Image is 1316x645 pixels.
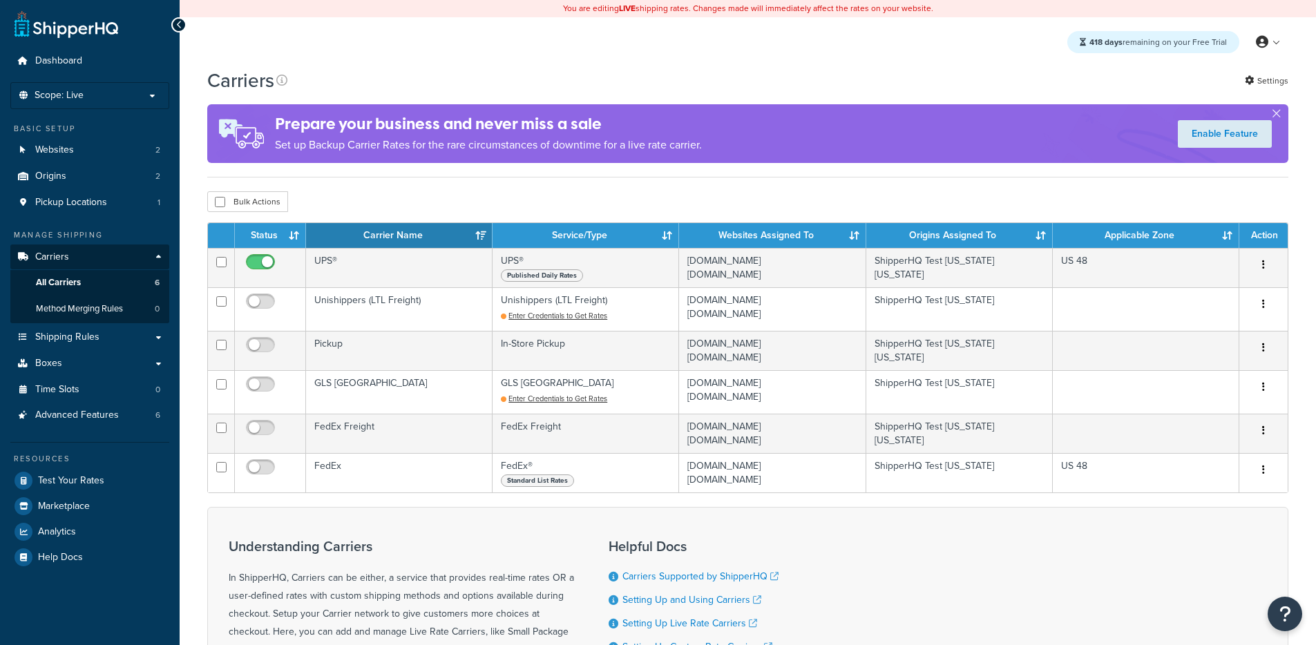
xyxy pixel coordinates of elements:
a: Shipping Rules [10,325,169,350]
li: Carriers [10,244,169,323]
span: Test Your Rates [38,475,104,487]
td: Unishippers (LTL Freight) [306,287,493,331]
a: ShipperHQ Home [15,10,118,38]
span: Carriers [35,251,69,263]
a: Analytics [10,519,169,544]
span: Enter Credentials to Get Rates [508,393,607,404]
td: US 48 [1053,248,1239,287]
td: Unishippers (LTL Freight) [493,287,679,331]
span: Dashboard [35,55,82,67]
a: Settings [1245,71,1288,90]
a: Setting Up and Using Carriers [622,593,761,607]
li: Time Slots [10,377,169,403]
span: Websites [35,144,74,156]
span: Advanced Features [35,410,119,421]
th: Service/Type: activate to sort column ascending [493,223,679,248]
td: [DOMAIN_NAME] [DOMAIN_NAME] [679,248,866,287]
td: ShipperHQ Test [US_STATE] [US_STATE] [866,414,1053,453]
a: Enter Credentials to Get Rates [501,310,607,321]
span: 6 [155,277,160,289]
li: Method Merging Rules [10,296,169,322]
li: Websites [10,137,169,163]
span: Help Docs [38,552,83,564]
li: Advanced Features [10,403,169,428]
a: Pickup Locations 1 [10,190,169,215]
a: Enter Credentials to Get Rates [501,393,607,404]
a: Test Your Rates [10,468,169,493]
a: Time Slots 0 [10,377,169,403]
span: 6 [155,410,160,421]
h3: Helpful Docs [609,539,789,554]
div: Resources [10,453,169,465]
p: Set up Backup Carrier Rates for the rare circumstances of downtime for a live rate carrier. [275,135,702,155]
td: FedEx® [493,453,679,492]
span: Published Daily Rates [501,269,583,282]
h3: Understanding Carriers [229,539,574,554]
td: ShipperHQ Test [US_STATE] [US_STATE] [866,248,1053,287]
span: 0 [155,303,160,315]
li: Boxes [10,351,169,376]
td: ShipperHQ Test [US_STATE] [866,370,1053,414]
td: UPS® [493,248,679,287]
li: Origins [10,164,169,189]
strong: 418 days [1089,36,1123,48]
td: FedEx [306,453,493,492]
td: ShipperHQ Test [US_STATE] [US_STATE] [866,331,1053,370]
a: Carriers Supported by ShipperHQ [622,569,779,584]
span: 0 [155,384,160,396]
div: Manage Shipping [10,229,169,241]
td: [DOMAIN_NAME] [DOMAIN_NAME] [679,370,866,414]
a: Help Docs [10,545,169,570]
a: Marketplace [10,494,169,519]
span: All Carriers [36,277,81,289]
span: 2 [155,144,160,156]
span: Standard List Rates [501,474,574,487]
th: Websites Assigned To: activate to sort column ascending [679,223,866,248]
a: Setting Up Live Rate Carriers [622,616,757,630]
button: Bulk Actions [207,191,288,212]
div: remaining on your Free Trial [1067,31,1239,53]
span: Analytics [38,526,76,538]
a: Method Merging Rules 0 [10,296,169,322]
td: [DOMAIN_NAME] [DOMAIN_NAME] [679,414,866,453]
button: Open Resource Center [1268,597,1302,631]
td: GLS [GEOGRAPHIC_DATA] [306,370,493,414]
td: GLS [GEOGRAPHIC_DATA] [493,370,679,414]
span: Scope: Live [35,90,84,102]
a: Origins 2 [10,164,169,189]
a: Carriers [10,244,169,270]
td: ShipperHQ Test [US_STATE] [866,453,1053,492]
th: Origins Assigned To: activate to sort column ascending [866,223,1053,248]
span: Boxes [35,358,62,369]
a: Dashboard [10,48,169,74]
td: FedEx Freight [306,414,493,453]
span: 1 [158,197,160,209]
td: [DOMAIN_NAME] [DOMAIN_NAME] [679,287,866,331]
td: [DOMAIN_NAME] [DOMAIN_NAME] [679,453,866,492]
th: Carrier Name: activate to sort column ascending [306,223,493,248]
th: Action [1239,223,1288,248]
li: All Carriers [10,270,169,296]
li: Pickup Locations [10,190,169,215]
td: US 48 [1053,453,1239,492]
th: Status: activate to sort column ascending [235,223,306,248]
h4: Prepare your business and never miss a sale [275,113,702,135]
td: ShipperHQ Test [US_STATE] [866,287,1053,331]
img: ad-rules-rateshop-fe6ec290ccb7230408bd80ed9643f0289d75e0ffd9eb532fc0e269fcd187b520.png [207,104,275,163]
a: Advanced Features 6 [10,403,169,428]
td: UPS® [306,248,493,287]
span: Shipping Rules [35,331,99,343]
td: FedEx Freight [493,414,679,453]
span: 2 [155,171,160,182]
span: Method Merging Rules [36,303,123,315]
span: Pickup Locations [35,197,107,209]
a: Websites 2 [10,137,169,163]
div: Basic Setup [10,123,169,135]
a: Enable Feature [1178,120,1272,148]
td: In-Store Pickup [493,331,679,370]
